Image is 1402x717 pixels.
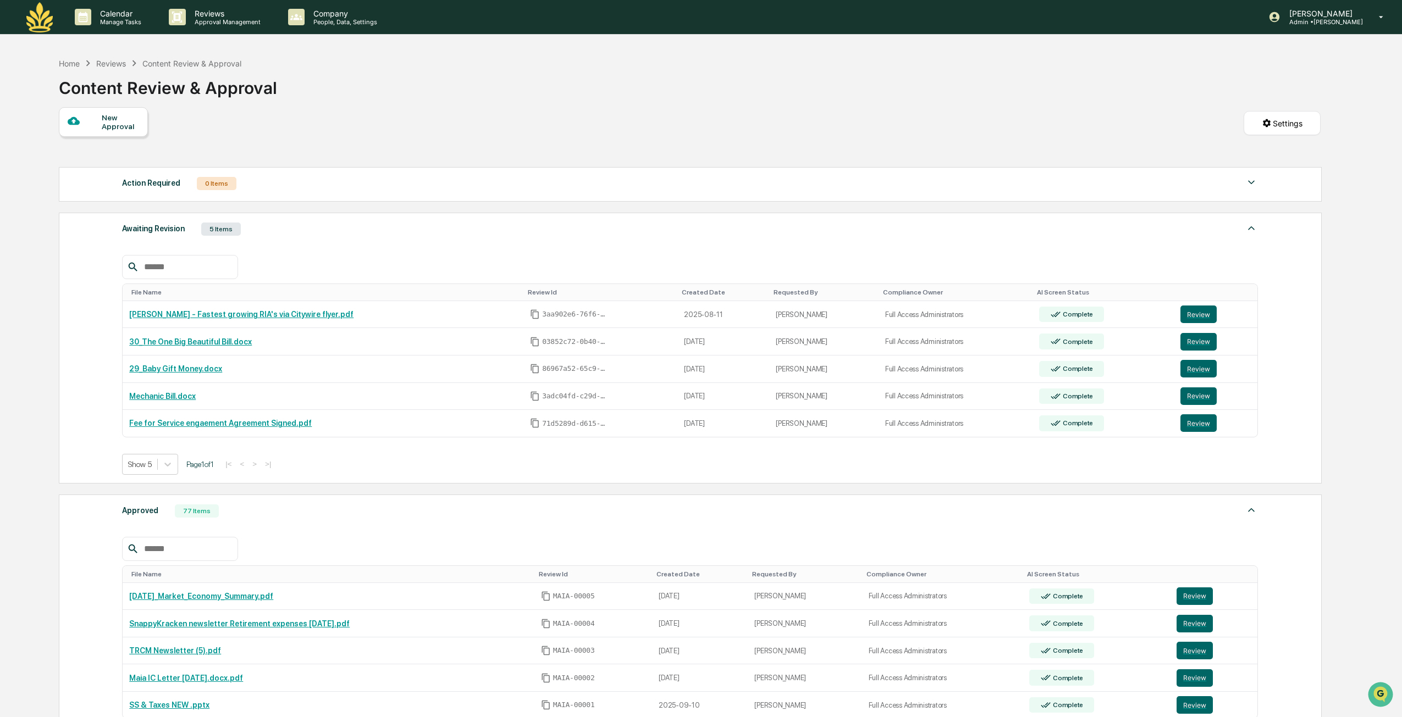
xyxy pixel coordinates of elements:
[131,288,519,296] div: Toggle SortBy
[91,149,95,158] span: •
[769,410,878,437] td: [PERSON_NAME]
[91,224,136,235] span: Attestations
[11,225,20,234] div: 🖐️
[542,364,608,373] span: 86967a52-65c9-4d23-8377-4101a0cb8ab6
[553,619,595,628] span: MAIA-00004
[11,121,74,130] div: Past conversations
[1180,333,1217,351] button: Review
[305,9,383,18] p: Company
[122,176,180,190] div: Action Required
[652,637,748,665] td: [DATE]
[541,619,551,629] span: Copy Id
[91,179,95,187] span: •
[129,364,222,373] a: 29_Baby Gift Money.docx
[78,271,133,280] a: Powered byPylon
[682,288,765,296] div: Toggle SortBy
[1245,503,1258,516] img: caret
[677,355,769,383] td: [DATE]
[530,418,540,428] span: Copy Id
[11,23,200,40] p: How can we help?
[11,168,29,186] img: Kurt Gallup
[866,570,1019,578] div: Toggle SortBy
[129,619,350,628] a: SnappyKracken newsletter Retirement expenses [DATE].pdf
[23,84,43,103] img: 4531339965365_218c74b014194aa58b9b_72.jpg
[22,224,71,235] span: Preclearance
[1051,701,1083,709] div: Complete
[91,18,147,26] p: Manage Tasks
[249,459,260,469] button: >
[22,245,69,256] span: Data Lookup
[530,309,540,319] span: Copy Id
[186,460,214,469] span: Page 1 of 1
[862,664,1023,692] td: Full Access Administrators
[656,570,743,578] div: Toggle SortBy
[59,59,80,68] div: Home
[1027,570,1166,578] div: Toggle SortBy
[528,288,673,296] div: Toggle SortBy
[769,383,878,410] td: [PERSON_NAME]
[1245,176,1258,189] img: caret
[1051,592,1083,600] div: Complete
[1177,587,1251,605] a: Review
[553,646,595,655] span: MAIA-00003
[187,87,200,100] button: Start new chat
[129,592,273,601] a: [DATE]_Market_Economy_Summary.pdf
[129,419,312,427] a: Fee for Service engaement Agreement Signed.pdf
[237,459,248,469] button: <
[1245,221,1258,235] img: caret
[49,95,151,103] div: We're available if you need us!
[542,392,608,401] span: 3adc04fd-c29d-4ccd-8503-b3b1ae32658b
[1180,360,1251,377] a: Review
[1180,387,1217,405] button: Review
[186,9,266,18] p: Reviews
[34,179,89,187] span: [PERSON_NAME]
[142,59,241,68] div: Content Review & Approval
[1177,669,1251,687] a: Review
[769,301,878,329] td: [PERSON_NAME]
[1061,310,1093,318] div: Complete
[11,138,29,156] img: Dave Feldman
[539,570,648,578] div: Toggle SortBy
[7,220,75,240] a: 🖐️Preclearance
[677,383,769,410] td: [DATE]
[1051,674,1083,682] div: Complete
[91,9,147,18] p: Calendar
[49,84,180,95] div: Start new chat
[1177,642,1213,659] button: Review
[59,69,277,98] div: Content Review & Approval
[879,383,1033,410] td: Full Access Administrators
[879,410,1033,437] td: Full Access Administrators
[553,592,595,601] span: MAIA-00005
[541,646,551,655] span: Copy Id
[1244,111,1321,135] button: Settings
[109,272,133,280] span: Pylon
[1180,333,1251,351] a: Review
[1061,338,1093,346] div: Complete
[748,583,862,610] td: [PERSON_NAME]
[1051,620,1083,627] div: Complete
[11,246,20,255] div: 🔎
[541,673,551,683] span: Copy Id
[1367,681,1397,710] iframe: Open customer support
[530,364,540,374] span: Copy Id
[862,610,1023,637] td: Full Access Administrators
[11,84,31,103] img: 1746055101610-c473b297-6a78-478c-a979-82029cc54cd1
[197,177,236,190] div: 0 Items
[752,570,857,578] div: Toggle SortBy
[652,610,748,637] td: [DATE]
[1177,587,1213,605] button: Review
[879,355,1033,383] td: Full Access Administrators
[129,646,221,655] a: TRCM Newsletter (5).pdf
[541,700,551,710] span: Copy Id
[1177,696,1213,714] button: Review
[1180,360,1217,377] button: Review
[97,149,120,158] span: [DATE]
[1280,18,1363,26] p: Admin • [PERSON_NAME]
[75,220,141,240] a: 🗄️Attestations
[1051,647,1083,654] div: Complete
[201,223,241,236] div: 5 Items
[1177,669,1213,687] button: Review
[1061,419,1093,427] div: Complete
